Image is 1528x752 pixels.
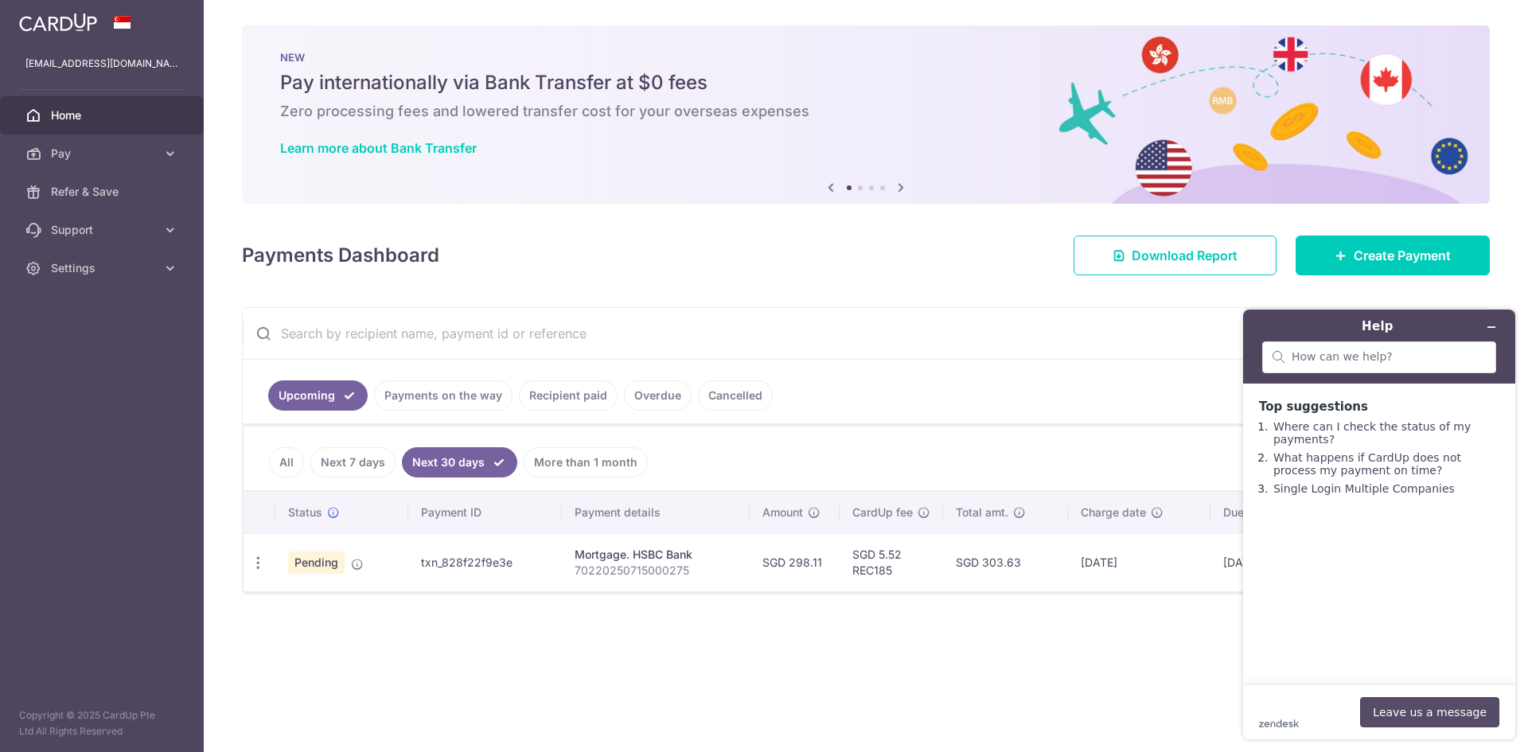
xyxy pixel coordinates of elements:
[1354,246,1451,265] span: Create Payment
[280,102,1452,121] h6: Zero processing fees and lowered transfer cost for your overseas expenses
[280,70,1452,95] h5: Pay internationally via Bank Transfer at $0 fees
[408,533,562,591] td: txn_828f22f9e3e
[519,380,618,411] a: Recipient paid
[956,505,1008,520] span: Total amt.
[524,447,648,477] a: More than 1 month
[750,533,840,591] td: SGD 298.11
[242,25,1490,204] img: Bank transfer banner
[1068,533,1210,591] td: [DATE]
[1074,236,1277,275] a: Download Report
[1210,533,1330,591] td: [DATE]
[402,447,517,477] a: Next 30 days
[1230,297,1528,752] iframe: Find more information here
[624,380,692,411] a: Overdue
[374,380,513,411] a: Payments on the way
[1223,505,1271,520] span: Due date
[280,140,477,156] a: Learn more about Bank Transfer
[575,547,737,563] div: Mortgage. HSBC Bank
[408,492,562,533] th: Payment ID
[1081,505,1146,520] span: Charge date
[852,505,913,520] span: CardUp fee
[36,11,68,25] span: Help
[19,13,97,32] img: CardUp
[562,492,750,533] th: Payment details
[310,447,396,477] a: Next 7 days
[51,107,156,123] span: Home
[762,505,803,520] span: Amount
[25,56,178,72] p: [EMAIL_ADDRESS][DOMAIN_NAME]
[1296,236,1490,275] a: Create Payment
[51,222,156,238] span: Support
[575,563,737,579] p: 70220250715000275
[288,551,345,574] span: Pending
[51,146,156,162] span: Pay
[243,308,1451,359] input: Search by recipient name, payment id or reference
[280,51,1452,64] p: NEW
[242,241,439,270] h4: Payments Dashboard
[51,260,156,276] span: Settings
[698,380,773,411] a: Cancelled
[268,380,368,411] a: Upcoming
[288,505,322,520] span: Status
[51,184,156,200] span: Refer & Save
[269,447,304,477] a: All
[840,533,943,591] td: SGD 5.52 REC185
[943,533,1069,591] td: SGD 303.63
[1132,246,1238,265] span: Download Report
